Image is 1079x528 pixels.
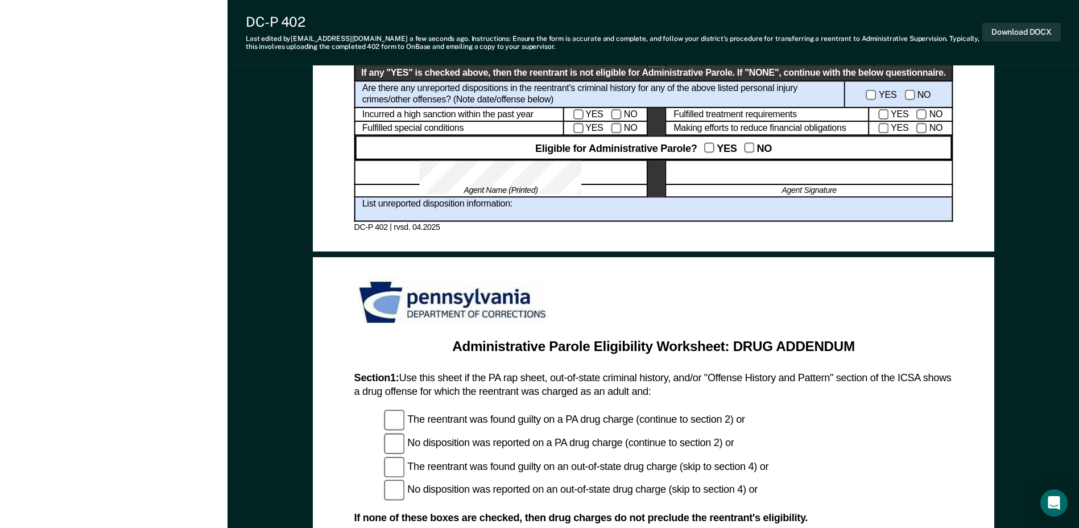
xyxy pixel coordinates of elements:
[384,410,953,431] div: The reentrant was found guilty on a PA drug charge (continue to section 2) or
[1040,489,1068,517] div: Open Intercom Messenger
[246,35,982,51] div: Last edited by [EMAIL_ADDRESS][DOMAIN_NAME] . Instructions: Ensure the form is accurate and compl...
[354,372,399,383] b: Section 1 :
[869,108,953,122] div: YES NO
[564,108,647,122] div: YES NO
[982,23,1061,42] button: Download DOCX
[354,278,555,328] img: PDOC Logo
[665,185,953,197] div: Agent Signature
[354,67,953,81] div: If any "YES" is checked above, then the reentrant is not eligible for Administrative Parole. If "...
[665,122,869,136] div: Making efforts to reduce financial obligations
[354,81,845,108] div: Are there any unreported dispositions in the reentrant's criminal history for any of the above li...
[869,122,953,136] div: YES NO
[354,222,953,232] div: DC-P 402 | rvsd. 04.2025
[384,456,953,477] div: The reentrant was found guilty on an out-of-state drug charge (skip to section 4) or
[354,197,953,222] div: List unreported disposition information:
[354,122,563,136] div: Fulfilled special conditions
[354,108,563,122] div: Incurred a high sanction within the past year
[564,122,647,136] div: YES NO
[354,185,647,197] div: Agent Name (Printed)
[410,35,468,43] span: a few seconds ago
[354,372,953,398] div: Use this sheet if the PA rap sheet, out-of-state criminal history, and/or "Offense History and Pa...
[384,479,953,500] div: No disposition was reported on an out-of-state drug charge (skip to section 4) or
[362,53,528,65] label: Named in a PFA Order (or history of PFAs)
[665,108,869,122] div: Fulfilled treatment requirements
[354,511,953,525] div: If none of these boxes are checked, then drug charges do not preclude the reentrant's eligibility.
[363,338,943,356] div: Administrative Parole Eligibility Worksheet: DRUG ADDENDUM
[384,433,953,454] div: No disposition was reported on a PA drug charge (continue to section 2) or
[354,136,953,160] div: Eligible for Administrative Parole? YES NO
[845,81,953,108] div: YES NO
[246,14,982,30] div: DC-P 402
